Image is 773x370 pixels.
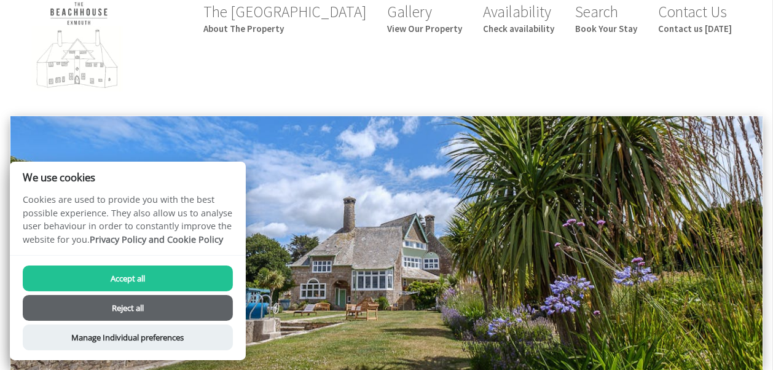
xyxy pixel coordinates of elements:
a: GalleryView Our Property [387,2,462,34]
button: Manage Individual preferences [23,325,233,350]
small: Contact us [DATE] [658,23,732,34]
small: Check availability [483,23,554,34]
a: Privacy Policy and Cookie Policy [90,234,223,245]
a: AvailabilityCheck availability [483,2,554,34]
button: Reject all [23,295,233,321]
small: About The Property [203,23,366,34]
a: SearchBook Your Stay [575,2,637,34]
small: View Our Property [387,23,462,34]
a: The [GEOGRAPHIC_DATA]About The Property [203,2,366,34]
a: Contact UsContact us [DATE] [658,2,732,34]
h2: We use cookies [10,171,246,183]
p: Cookies are used to provide you with the best possible experience. They also allow us to analyse ... [10,193,246,255]
small: Book Your Stay [575,23,637,34]
button: Accept all [23,266,233,291]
